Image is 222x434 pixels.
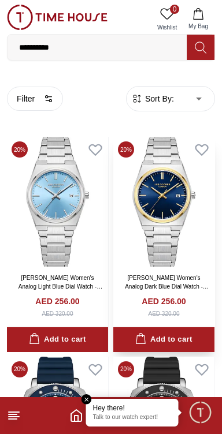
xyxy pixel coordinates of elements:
[7,327,108,352] button: Add to cart
[170,5,179,14] span: 0
[125,275,209,298] a: [PERSON_NAME] Women's Analog Dark Blue Dial Watch - LC08195.290
[135,333,192,346] div: Add to cart
[7,137,108,267] img: Lee Cooper Women's Analog Light Blue Dial Watch - LC08195.300
[18,275,102,298] a: [PERSON_NAME] Women's Analog Light Blue Dial Watch - LC08195.300
[7,87,63,111] button: Filter
[29,333,86,346] div: Add to cart
[12,361,28,377] span: 20 %
[153,5,182,34] a: 0Wishlist
[184,22,213,31] span: My Bag
[113,327,214,352] button: Add to cart
[153,23,182,32] span: Wishlist
[182,5,215,34] button: My Bag
[93,414,172,422] p: Talk to our watch expert!
[188,400,213,425] div: Chat Widget
[118,141,134,158] span: 20 %
[143,93,174,104] span: Sort By:
[131,93,174,104] button: Sort By:
[113,137,214,267] img: Lee Cooper Women's Analog Dark Blue Dial Watch - LC08195.290
[7,5,108,30] img: ...
[42,309,73,318] div: AED 320.00
[12,141,28,158] span: 20 %
[69,409,83,422] a: Home
[149,309,180,318] div: AED 320.00
[82,394,92,405] em: Close tooltip
[118,361,134,377] span: 20 %
[93,403,172,413] div: Hey there!
[35,295,79,307] h4: AED 256.00
[142,295,186,307] h4: AED 256.00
